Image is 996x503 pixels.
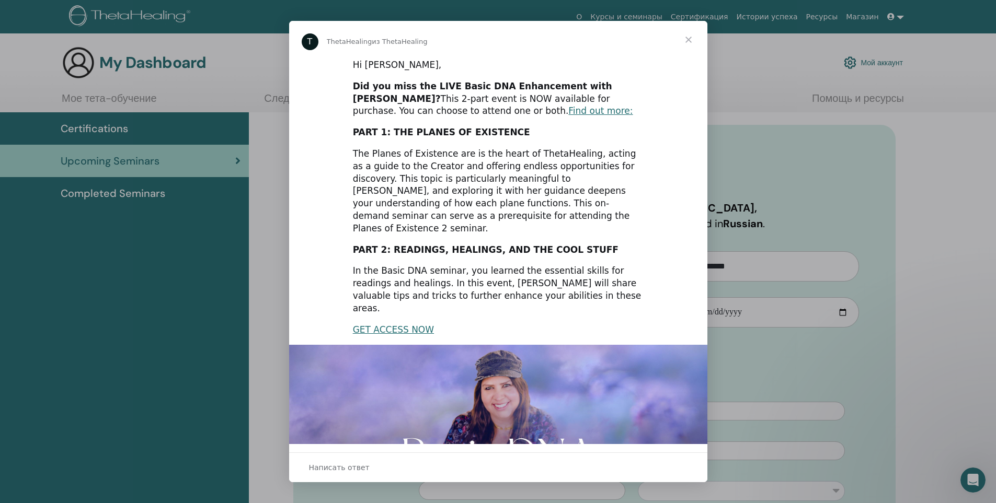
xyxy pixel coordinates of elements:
a: GET ACCESS NOW [353,324,434,335]
b: PART 2: READINGS, HEALINGS, AND THE COOL STUFF [353,244,619,255]
a: Find out more: [568,106,633,116]
div: Hi [PERSON_NAME], [353,59,644,72]
b: Did you miss the LIVE Basic DNA Enhancement with [PERSON_NAME]? [353,81,612,104]
span: Написать ответ [309,461,370,474]
div: This 2-part event is NOW available for purchase. You can choose to attend one or both. [353,80,644,118]
b: PART 1: THE PLANES OF EXISTENCE [353,127,530,137]
span: из ThetaHealing [372,38,427,45]
div: In the Basic DNA seminar, you learned the essential skills for readings and healings. In this eve... [353,265,644,314]
div: Profile image for ThetaHealing [302,33,318,50]
span: ThetaHealing [327,38,372,45]
div: The Planes of Existence are is the heart of ThetaHealing, acting as a guide to the Creator and of... [353,148,644,235]
div: Открыть разговор и ответить [289,452,707,482]
span: Закрыть [670,21,707,59]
